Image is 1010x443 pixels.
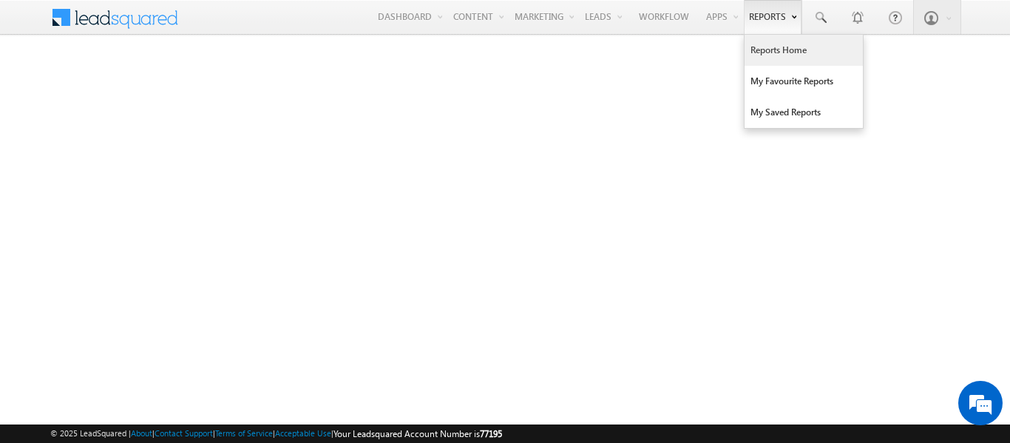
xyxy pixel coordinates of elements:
div: Chat with us now [77,78,248,97]
a: Reports Home [745,35,863,66]
a: Terms of Service [215,428,273,438]
a: Acceptable Use [275,428,331,438]
a: My Favourite Reports [745,66,863,97]
textarea: Type your message and hit 'Enter' [19,137,270,329]
div: Minimize live chat window [243,7,278,43]
a: My Saved Reports [745,97,863,128]
a: About [131,428,152,438]
span: 77195 [480,428,502,439]
span: © 2025 LeadSquared | | | | | [50,427,502,441]
em: Start Chat [201,342,268,362]
a: Contact Support [155,428,213,438]
img: d_60004797649_company_0_60004797649 [25,78,62,97]
span: Your Leadsquared Account Number is [333,428,502,439]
